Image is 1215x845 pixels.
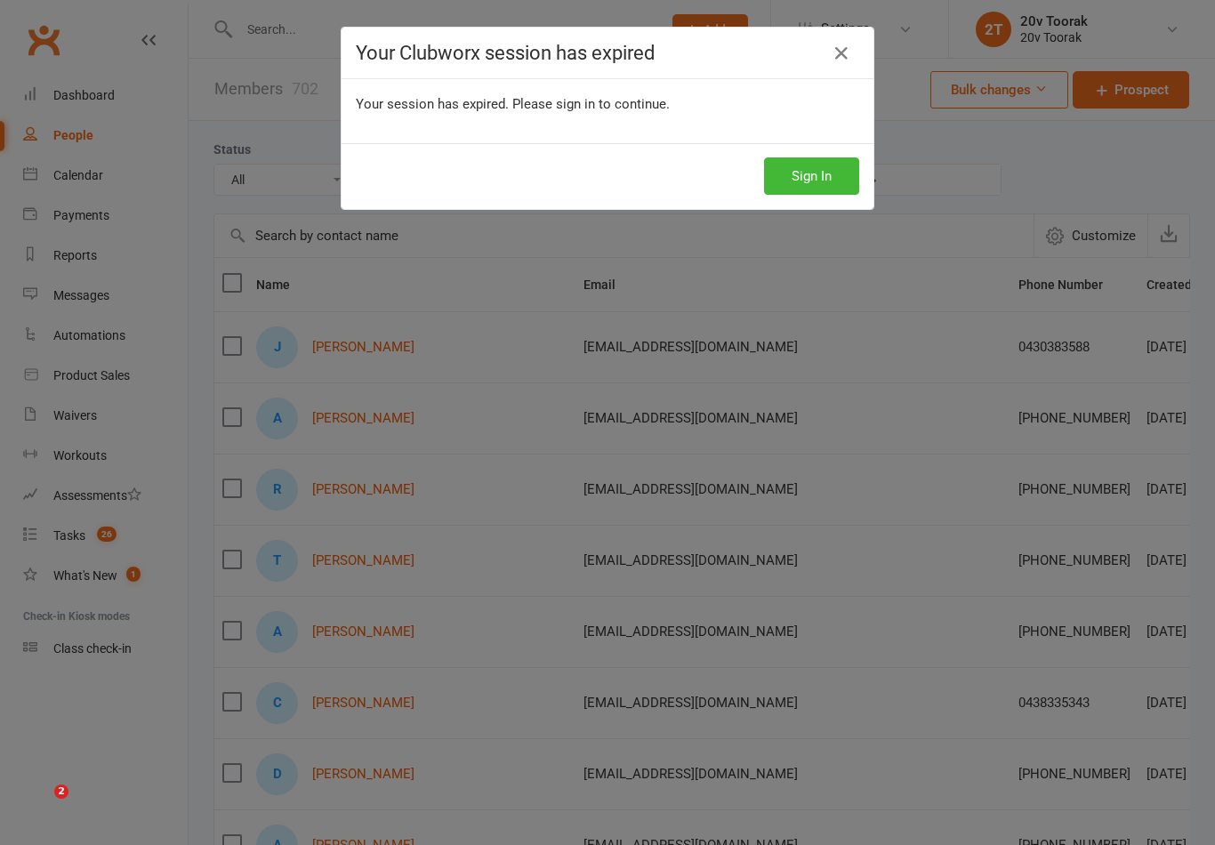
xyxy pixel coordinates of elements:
[356,96,670,112] span: Your session has expired. Please sign in to continue.
[54,785,68,799] span: 2
[827,39,856,68] a: Close
[764,157,859,195] button: Sign In
[18,785,60,827] iframe: Intercom live chat
[356,42,859,64] h4: Your Clubworx session has expired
